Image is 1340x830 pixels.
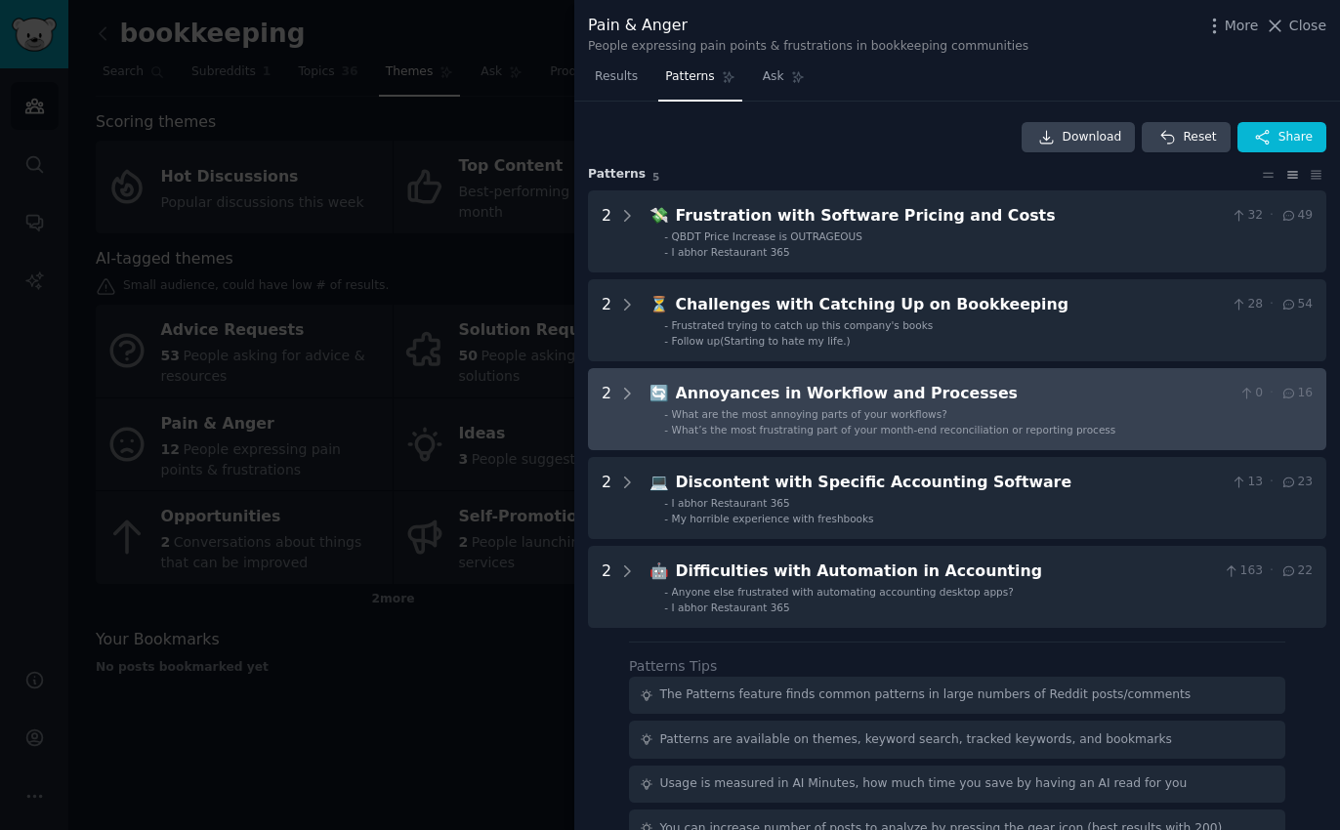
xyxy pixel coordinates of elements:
[649,384,669,402] span: 🔄
[672,602,790,613] span: I abhor Restaurant 365
[602,382,611,436] div: 2
[649,295,669,313] span: ⏳
[1022,122,1136,153] a: Download
[664,245,668,259] div: -
[588,62,645,102] a: Results
[1270,207,1274,225] span: ·
[602,560,611,614] div: 2
[660,731,1172,749] div: Patterns are available on themes, keyword search, tracked keywords, and bookmarks
[672,513,874,524] span: My horrible experience with freshbooks
[660,775,1188,793] div: Usage is measured in AI Minutes, how much time you save by having an AI read for you
[1280,474,1313,491] span: 23
[664,585,668,599] div: -
[1225,16,1259,36] span: More
[672,230,862,242] span: QBDT Price Increase is OUTRAGEOUS
[602,471,611,525] div: 2
[664,407,668,421] div: -
[1289,16,1326,36] span: Close
[676,382,1232,406] div: Annoyances in Workflow and Processes
[763,68,784,86] span: Ask
[1183,129,1216,146] span: Reset
[1223,562,1263,580] span: 163
[588,166,646,184] span: Pattern s
[629,658,717,674] label: Patterns Tips
[1142,122,1230,153] button: Reset
[1278,129,1313,146] span: Share
[588,38,1028,56] div: People expressing pain points & frustrations in bookkeeping communities
[602,293,611,348] div: 2
[664,512,668,525] div: -
[1231,474,1263,491] span: 13
[1280,385,1313,402] span: 16
[676,471,1224,495] div: Discontent with Specific Accounting Software
[672,497,790,509] span: I abhor Restaurant 365
[649,206,669,225] span: 💸
[676,293,1224,317] div: Challenges with Catching Up on Bookkeeping
[595,68,638,86] span: Results
[658,62,741,102] a: Patterns
[649,561,669,580] span: 🤖
[664,229,668,243] div: -
[672,408,947,420] span: What are the most annoying parts of your workflows?
[664,334,668,348] div: -
[660,686,1192,704] div: The Patterns feature finds common patterns in large numbers of Reddit posts/comments
[1265,16,1326,36] button: Close
[664,496,668,510] div: -
[664,318,668,332] div: -
[676,560,1217,584] div: Difficulties with Automation in Accounting
[664,601,668,614] div: -
[756,62,812,102] a: Ask
[1270,562,1274,580] span: ·
[1280,207,1313,225] span: 49
[1231,296,1263,313] span: 28
[672,424,1116,436] span: What’s the most frustrating part of your month-end reconciliation or reporting process
[1204,16,1259,36] button: More
[664,423,668,436] div: -
[672,246,790,258] span: I abhor Restaurant 365
[1270,474,1274,491] span: ·
[652,171,659,183] span: 5
[672,319,934,331] span: Frustrated trying to catch up this company's books
[672,335,851,347] span: Follow up(Starting to hate my life.)
[1238,385,1263,402] span: 0
[602,204,611,259] div: 2
[649,473,669,491] span: 💻
[1231,207,1263,225] span: 32
[1280,562,1313,580] span: 22
[676,204,1224,228] div: Frustration with Software Pricing and Costs
[672,586,1014,598] span: Anyone else frustrated with automating accounting desktop apps?
[1270,296,1274,313] span: ·
[588,14,1028,38] div: Pain & Anger
[665,68,714,86] span: Patterns
[1270,385,1274,402] span: ·
[1280,296,1313,313] span: 54
[1237,122,1326,153] button: Share
[1063,129,1122,146] span: Download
